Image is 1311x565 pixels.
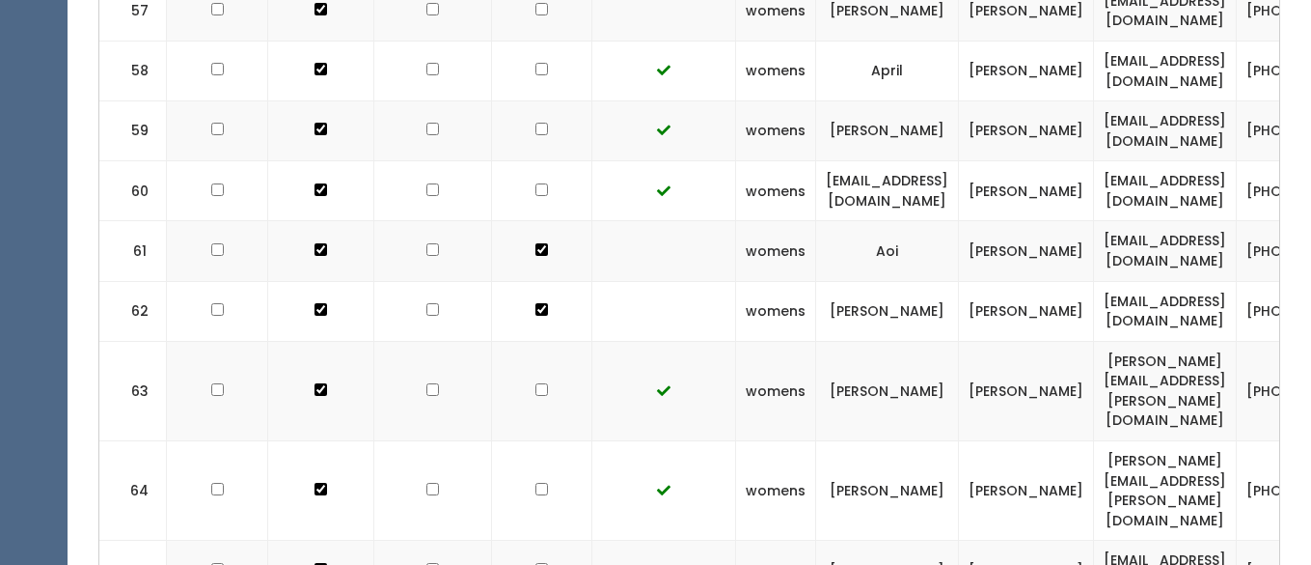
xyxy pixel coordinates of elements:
[99,221,167,281] td: 61
[959,221,1094,281] td: [PERSON_NAME]
[816,341,959,440] td: [PERSON_NAME]
[816,41,959,100] td: April
[816,161,959,221] td: [EMAIL_ADDRESS][DOMAIN_NAME]
[959,341,1094,440] td: [PERSON_NAME]
[736,101,816,161] td: womens
[736,341,816,440] td: womens
[959,281,1094,341] td: [PERSON_NAME]
[1094,341,1237,440] td: [PERSON_NAME][EMAIL_ADDRESS][PERSON_NAME][DOMAIN_NAME]
[1094,281,1237,341] td: [EMAIL_ADDRESS][DOMAIN_NAME]
[959,41,1094,100] td: [PERSON_NAME]
[816,441,959,541] td: [PERSON_NAME]
[99,161,167,221] td: 60
[1094,41,1237,100] td: [EMAIL_ADDRESS][DOMAIN_NAME]
[736,161,816,221] td: womens
[99,281,167,341] td: 62
[99,41,167,100] td: 58
[99,341,167,440] td: 63
[816,221,959,281] td: Aoi
[99,101,167,161] td: 59
[816,101,959,161] td: [PERSON_NAME]
[736,281,816,341] td: womens
[816,281,959,341] td: [PERSON_NAME]
[959,161,1094,221] td: [PERSON_NAME]
[736,441,816,541] td: womens
[1094,101,1237,161] td: [EMAIL_ADDRESS][DOMAIN_NAME]
[1094,161,1237,221] td: [EMAIL_ADDRESS][DOMAIN_NAME]
[959,101,1094,161] td: [PERSON_NAME]
[736,41,816,100] td: womens
[1094,441,1237,541] td: [PERSON_NAME][EMAIL_ADDRESS][PERSON_NAME][DOMAIN_NAME]
[959,441,1094,541] td: [PERSON_NAME]
[99,441,167,541] td: 64
[736,221,816,281] td: womens
[1094,221,1237,281] td: [EMAIL_ADDRESS][DOMAIN_NAME]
